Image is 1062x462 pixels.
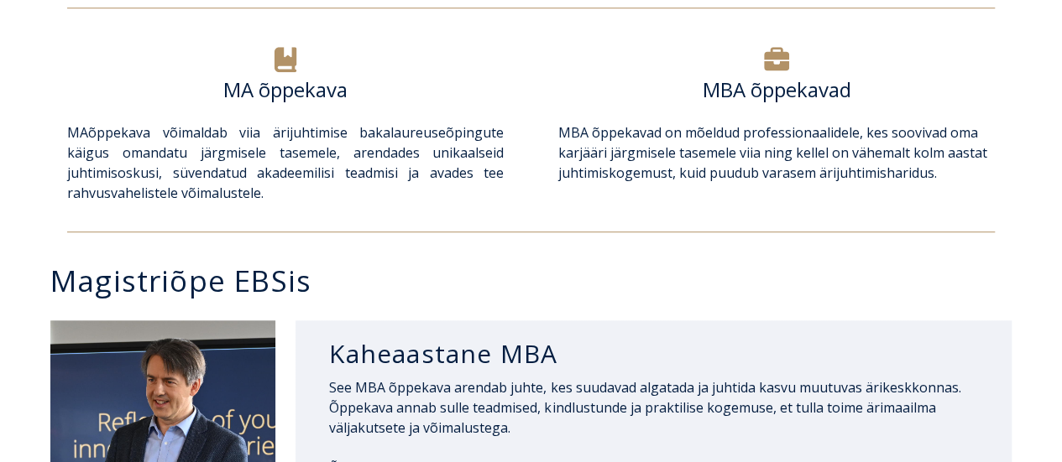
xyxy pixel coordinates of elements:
h6: MBA õppekavad [558,77,995,102]
h6: MA õppekava [67,77,504,102]
p: See MBA õppekava arendab juhte, kes suudavad algatada ja juhtida kasvu muutuvas ärikeskkonnas. Õp... [329,377,978,438]
a: MBA [558,123,589,142]
h3: Magistriõpe EBSis [50,266,1028,295]
span: õppekava võimaldab viia ärijuhtimise bakalaureuseõpingute käigus omandatu järgmisele tasemele, ar... [67,123,504,202]
a: MA [67,123,88,142]
p: õppekavad on mõeldud professionaalidele, kes soovivad oma karjääri järgmisele tasemele viia ning ... [558,122,995,183]
h3: Kaheaastane MBA [329,338,978,370]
